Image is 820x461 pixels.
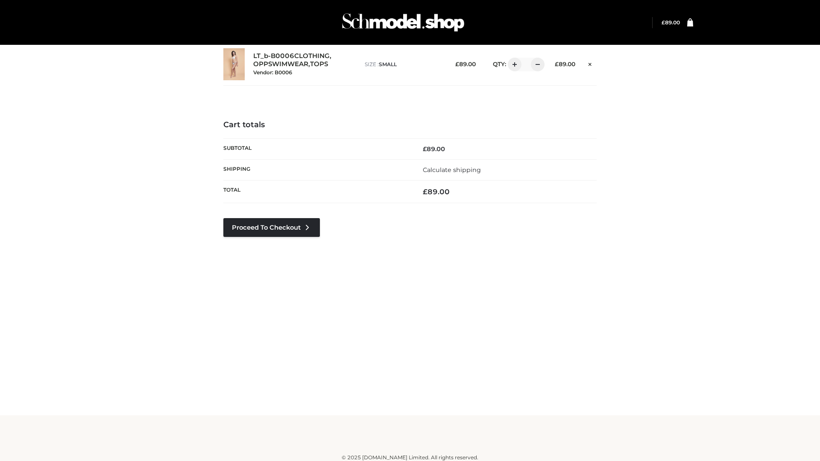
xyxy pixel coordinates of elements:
[379,61,397,67] span: SMALL
[455,61,476,67] bdi: 89.00
[662,19,680,26] a: £89.00
[555,61,559,67] span: £
[423,187,450,196] bdi: 89.00
[223,120,597,130] h4: Cart totals
[223,138,410,159] th: Subtotal
[662,19,665,26] span: £
[223,218,320,237] a: Proceed to Checkout
[423,145,427,153] span: £
[455,61,459,67] span: £
[584,58,597,69] a: Remove this item
[253,69,292,76] small: Vendor: B0006
[662,19,680,26] bdi: 89.00
[484,58,542,71] div: QTY:
[253,52,356,76] div: , ,
[555,61,575,67] bdi: 89.00
[223,159,410,180] th: Shipping
[253,60,308,68] a: OPPSWIMWEAR
[423,145,445,153] bdi: 89.00
[223,181,410,203] th: Total
[223,48,245,80] img: LT_b-B0006 - SMALL
[339,6,467,39] img: Schmodel Admin 964
[423,166,481,174] a: Calculate shipping
[294,52,330,60] a: CLOTHING
[253,52,294,60] a: LT_b-B0006
[365,61,442,68] p: size :
[423,187,428,196] span: £
[310,60,328,68] a: TOPS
